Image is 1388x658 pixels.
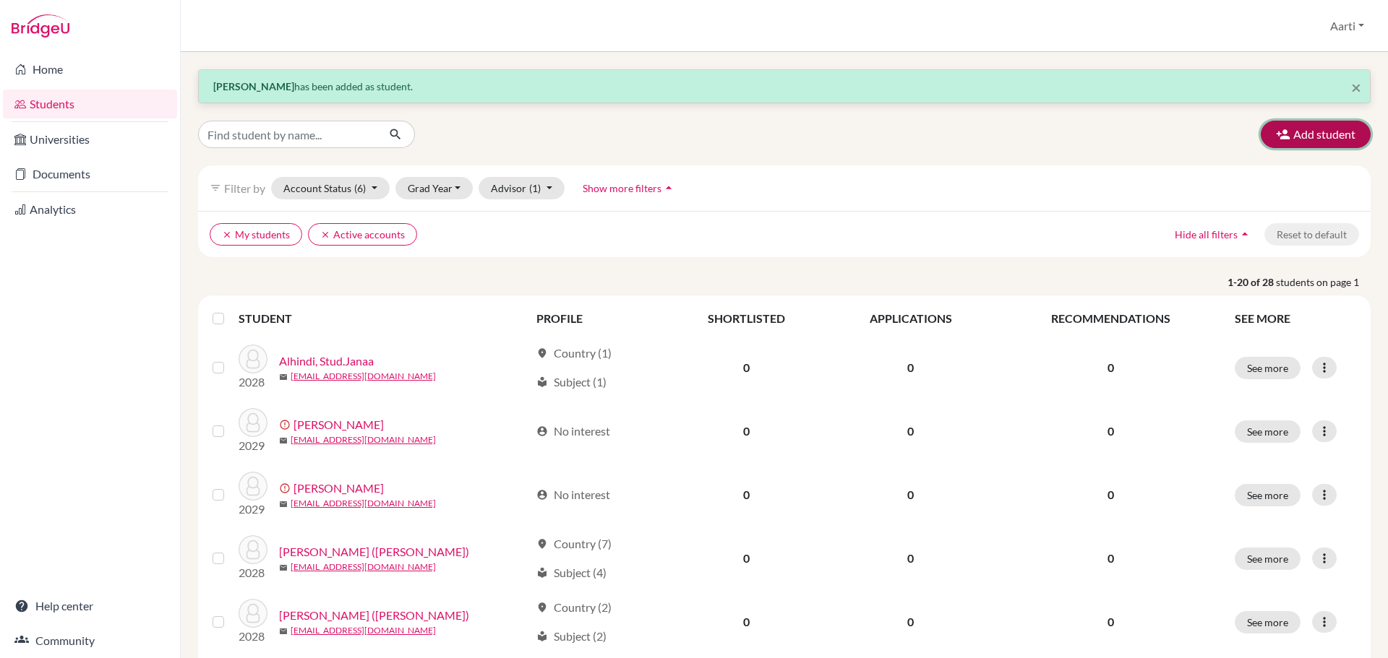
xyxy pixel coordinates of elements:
span: students on page 1 [1276,274,1371,290]
img: Bridge-U [12,14,69,38]
div: Subject (2) [536,628,607,645]
span: account_circle [536,425,548,437]
button: See more [1235,357,1301,379]
a: [EMAIL_ADDRESS][DOMAIN_NAME] [291,560,436,573]
a: Universities [3,125,177,154]
a: [EMAIL_ADDRESS][DOMAIN_NAME] [291,370,436,383]
p: 2029 [239,437,267,454]
td: 0 [667,463,826,527]
a: [PERSON_NAME] ([PERSON_NAME]) [279,543,469,560]
th: SHORTLISTED [667,301,826,336]
td: 0 [667,336,826,399]
td: 0 [826,399,995,463]
div: Country (1) [536,345,612,362]
button: Show more filtersarrow_drop_up [570,177,688,199]
td: 0 [826,336,995,399]
i: arrow_drop_up [661,181,676,195]
span: account_circle [536,489,548,501]
span: error_outline [279,419,294,430]
button: Reset to default [1264,223,1359,246]
th: PROFILE [528,301,667,336]
p: 0 [1004,423,1217,440]
div: Subject (4) [536,564,607,581]
span: Hide all filters [1175,228,1238,241]
th: RECOMMENDATIONS [995,301,1226,336]
a: Alhindi, Stud.Janaa [279,352,374,370]
div: No interest [536,423,610,440]
img: Broadbent, Jake Hayato [239,472,267,501]
p: 2028 [239,628,267,645]
span: mail [279,627,288,636]
span: local_library [536,567,548,579]
span: (1) [529,182,541,194]
th: APPLICATIONS [826,301,995,336]
img: Chu, Bo Wing (Rainki) [239,599,267,628]
strong: 1-20 of 28 [1228,274,1276,290]
button: Close [1351,79,1361,96]
th: SEE MORE [1226,301,1365,336]
p: 0 [1004,359,1217,376]
button: Grad Year [395,177,474,199]
span: local_library [536,376,548,388]
a: Help center [3,592,177,620]
span: location_on [536,602,548,613]
span: local_library [536,631,548,642]
button: See more [1235,611,1301,633]
i: clear [320,230,330,240]
i: clear [222,230,232,240]
a: [EMAIL_ADDRESS][DOMAIN_NAME] [291,624,436,637]
td: 0 [826,590,995,654]
input: Find student by name... [198,121,377,148]
div: Subject (1) [536,373,607,391]
p: has been added as student. [213,79,1355,94]
i: arrow_drop_up [1238,227,1252,241]
span: mail [279,563,288,572]
button: Advisor(1) [479,177,565,199]
div: No interest [536,486,610,503]
img: Alhindi, Stud.Janaa [239,345,267,373]
p: 2029 [239,501,267,518]
td: 0 [667,590,826,654]
a: Community [3,626,177,655]
span: location_on [536,538,548,550]
div: Country (2) [536,599,612,616]
p: 2028 [239,373,267,391]
a: [EMAIL_ADDRESS][DOMAIN_NAME] [291,497,436,510]
span: mail [279,436,288,445]
strong: [PERSON_NAME] [213,80,294,92]
span: Filter by [224,181,265,195]
td: 0 [826,463,995,527]
span: (6) [354,182,366,194]
a: [PERSON_NAME] [294,480,384,497]
div: Country (7) [536,535,612,553]
th: STUDENT [239,301,528,336]
button: See more [1235,547,1301,570]
img: Cheong, Eunseo (Alice) [239,535,267,564]
p: 0 [1004,486,1217,503]
a: Analytics [3,195,177,224]
p: 2028 [239,564,267,581]
span: × [1351,77,1361,98]
button: Account Status(6) [271,177,390,199]
i: filter_list [210,182,221,194]
button: Hide all filtersarrow_drop_up [1162,223,1264,246]
a: Documents [3,160,177,189]
span: location_on [536,347,548,359]
a: Home [3,55,177,84]
span: error_outline [279,482,294,494]
a: Students [3,90,177,118]
td: 0 [667,527,826,590]
a: [PERSON_NAME] [294,416,384,433]
a: [EMAIL_ADDRESS][DOMAIN_NAME] [291,433,436,446]
a: [PERSON_NAME] ([PERSON_NAME]) [279,607,469,624]
span: mail [279,373,288,381]
button: Add student [1261,121,1371,148]
button: Aarti [1324,12,1371,40]
button: clearMy students [210,223,302,246]
button: See more [1235,420,1301,443]
span: mail [279,500,288,508]
td: 0 [667,399,826,463]
span: Show more filters [583,182,661,194]
td: 0 [826,527,995,590]
button: See more [1235,484,1301,506]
